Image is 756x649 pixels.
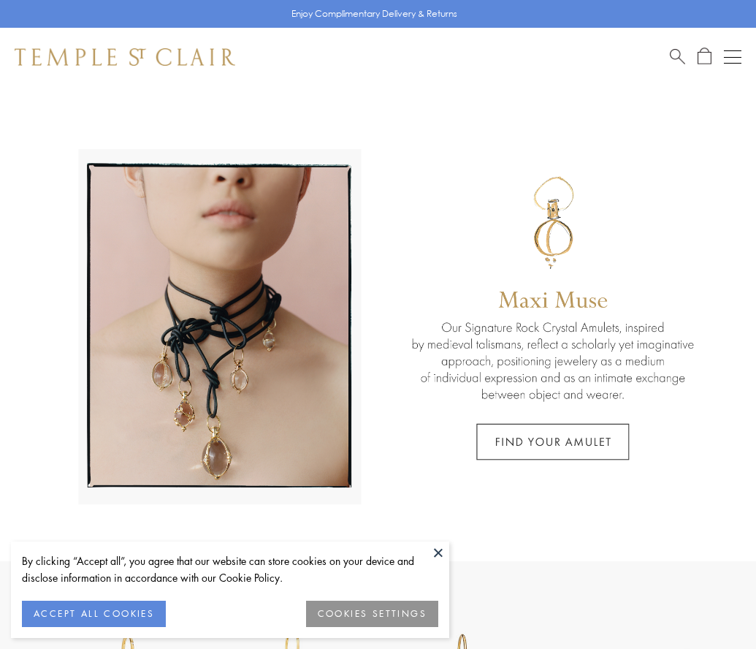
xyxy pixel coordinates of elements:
img: Temple St. Clair [15,48,235,66]
p: Enjoy Complimentary Delivery & Returns [291,7,457,21]
a: Search [670,48,685,66]
button: ACCEPT ALL COOKIES [22,601,166,627]
button: COOKIES SETTINGS [306,601,438,627]
div: By clicking “Accept all”, you agree that our website can store cookies on your device and disclos... [22,553,438,586]
button: Open navigation [724,48,741,66]
a: Open Shopping Bag [698,48,711,66]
